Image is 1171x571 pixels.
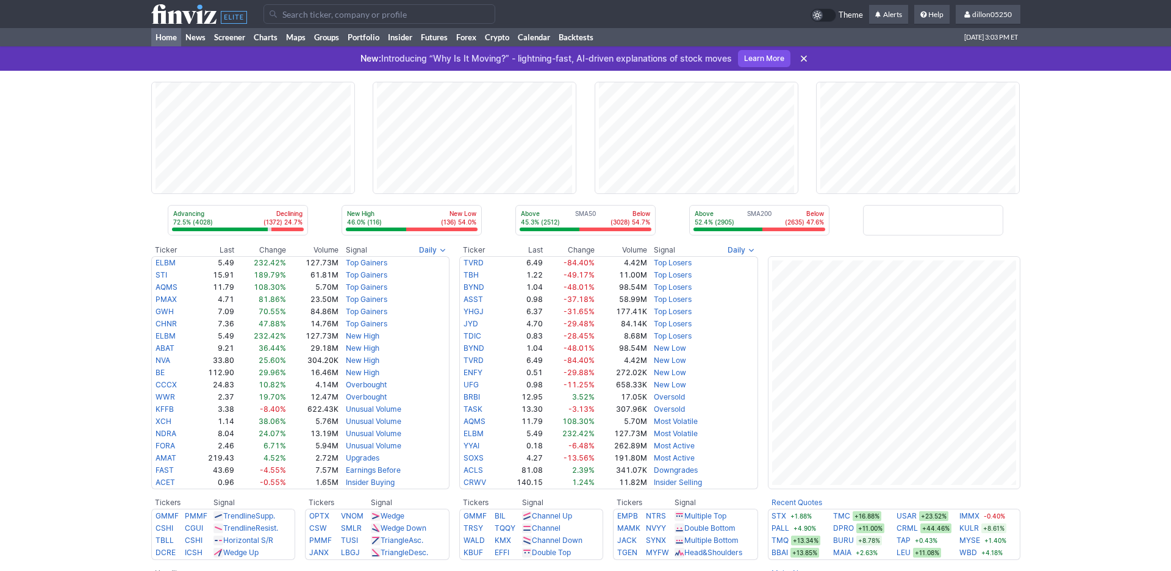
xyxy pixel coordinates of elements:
a: Unusual Volume [346,417,401,426]
td: 262.89M [595,440,648,452]
a: BRBI [464,392,480,401]
td: 5.94M [287,440,339,452]
td: 11.79 [501,415,543,428]
a: BYND [464,343,484,353]
span: -84.40% [564,258,595,267]
span: Daily [419,244,437,256]
p: Advancing [173,209,213,218]
a: GMMF [464,511,487,520]
td: 6.49 [501,354,543,367]
a: Overbought [346,392,387,401]
a: Most Volatile [654,417,698,426]
a: Backtests [554,28,598,46]
button: Signals interval [725,244,758,256]
p: New Low [441,209,476,218]
a: Learn More [738,50,790,67]
a: Multiple Bottom [684,536,739,545]
td: 127.73M [595,428,648,440]
td: 84.14K [595,318,648,330]
a: Top Losers [654,282,692,292]
a: New Low [654,380,686,389]
a: Most Active [654,453,695,462]
a: GWH [156,307,174,316]
th: Ticker [459,244,501,256]
a: DCRE [156,548,176,557]
td: 15.91 [192,269,235,281]
a: LBGJ [341,548,360,557]
td: 5.76M [287,415,339,428]
p: 72.5% (4028) [173,218,213,226]
td: 4.70 [501,318,543,330]
span: 108.30% [562,417,595,426]
a: ABAT [156,343,174,353]
td: 4.14M [287,379,339,391]
td: 13.30 [501,403,543,415]
a: GMMF [156,511,179,520]
a: ICSH [185,548,202,557]
td: 2.37 [192,391,235,403]
th: Last [192,244,235,256]
a: Double Top [532,548,571,557]
a: Portfolio [343,28,384,46]
span: -48.01% [564,343,595,353]
a: SOXS [464,453,484,462]
a: TBH [464,270,479,279]
td: 6.49 [501,256,543,269]
a: Unusual Volume [346,441,401,450]
a: CGUI [185,523,203,533]
a: Earnings Before [346,465,401,475]
td: 5.49 [192,330,235,342]
span: Desc. [409,548,428,557]
a: DPRO [833,522,854,534]
td: 658.33K [595,379,648,391]
td: 0.98 [501,293,543,306]
a: Double Bottom [684,523,736,533]
a: MAIA [833,547,851,559]
span: 108.30% [254,282,286,292]
td: 1.22 [501,269,543,281]
a: WALD [464,536,485,545]
p: Declining [263,209,303,218]
td: 272.02K [595,367,648,379]
p: Below [785,209,824,218]
a: ELBM [156,258,176,267]
a: LEU [897,547,911,559]
a: Channel Down [532,536,582,545]
a: ELBM [156,331,176,340]
span: -84.40% [564,356,595,365]
span: Daily [728,244,745,256]
p: 46.0% (116) [347,218,382,226]
td: 127.73M [287,330,339,342]
a: IMMX [959,510,979,522]
a: NVYY [646,523,666,533]
th: Change [235,244,287,256]
td: 98.54M [595,281,648,293]
button: Signals interval [416,244,449,256]
a: MYSE [959,534,980,547]
p: 45.3% (2512) [521,218,560,226]
a: New High [346,343,379,353]
a: MYFW [646,548,669,557]
td: 58.99M [595,293,648,306]
a: CSW [309,523,327,533]
td: 9.21 [192,342,235,354]
span: 19.70% [259,392,286,401]
a: Top Gainers [346,282,387,292]
span: -48.01% [564,282,595,292]
p: Below [611,209,650,218]
a: EFFI [495,548,509,557]
div: SMA50 [520,209,651,228]
a: TrendlineSupp. [223,511,275,520]
a: Groups [310,28,343,46]
td: 84.86M [287,306,339,318]
td: 5.70M [595,415,648,428]
span: -31.65% [564,307,595,316]
span: -8.40% [260,404,286,414]
a: TMC [833,510,850,522]
a: Horizontal S/R [223,536,273,545]
a: Top Losers [654,331,692,340]
a: CCCX [156,380,177,389]
td: 4.42M [595,256,648,269]
a: New Low [654,368,686,377]
a: WBD [959,547,977,559]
